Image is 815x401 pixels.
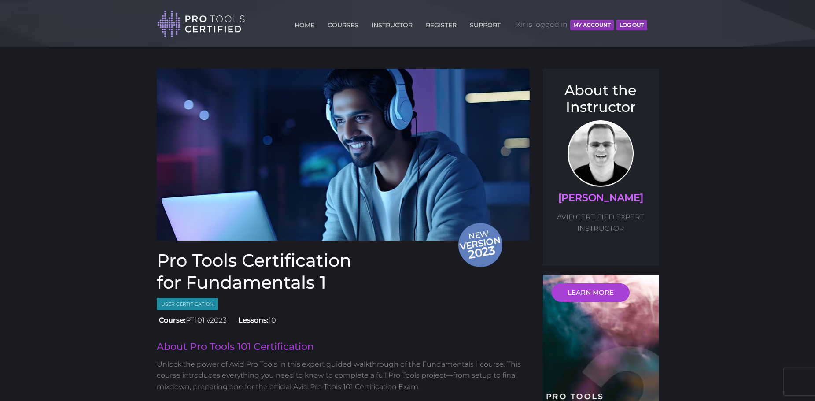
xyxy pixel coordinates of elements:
h3: About the Instructor [552,82,650,116]
a: REGISTER [424,16,459,30]
span: 10 [236,316,276,324]
strong: Lessons: [238,316,269,324]
strong: Course: [159,316,186,324]
a: INSTRUCTOR [369,16,415,30]
a: Newversion 2023 [157,69,530,241]
a: LEARN MORE [552,283,630,302]
img: Pro tools certified Fundamentals 1 Course cover [157,69,530,241]
a: HOME [292,16,317,30]
button: MY ACCOUNT [570,20,614,30]
a: SUPPORT [468,16,503,30]
a: COURSES [325,16,361,30]
h1: Pro Tools Certification for Fundamentals 1 [157,249,530,293]
p: Unlock the power of Avid Pro Tools in this expert guided walkthrough of the Fundamentals 1 course... [157,359,530,393]
img: Pro Tools Certified Logo [157,10,245,38]
img: AVID Expert Instructor, Professor Scott Beckett profile photo [568,120,634,187]
button: Log Out [616,20,647,30]
span: version [458,237,502,249]
h2: About Pro Tools 101 Certification [157,342,530,352]
span: User Certification [157,298,218,311]
a: [PERSON_NAME] [558,192,643,204]
span: Kir is logged in [516,11,647,38]
span: New [458,228,505,263]
p: AVID CERTIFIED EXPERT INSTRUCTOR [552,212,650,234]
span: 2023 [458,241,504,263]
span: PT101 v2023 [157,316,227,324]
